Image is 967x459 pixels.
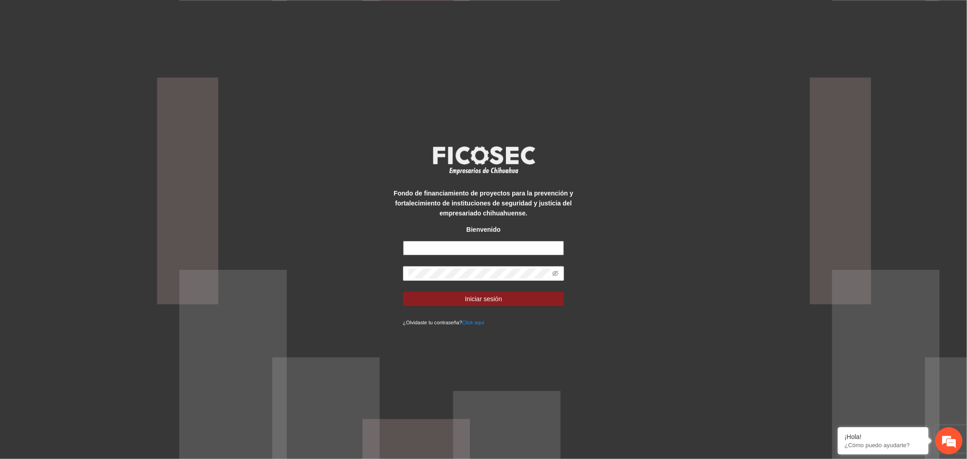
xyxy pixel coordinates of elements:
p: ¿Cómo puedo ayudarte? [845,442,922,449]
strong: Fondo de financiamiento de proyectos para la prevención y fortalecimiento de instituciones de seg... [394,190,573,217]
small: ¿Olvidaste tu contraseña? [403,320,484,325]
strong: Bienvenido [466,226,501,233]
div: ¡Hola! [845,433,922,440]
button: Iniciar sesión [403,292,564,306]
img: logo [427,143,540,177]
span: Iniciar sesión [465,294,502,304]
span: eye-invisible [552,270,559,277]
a: Click aqui [462,320,484,325]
